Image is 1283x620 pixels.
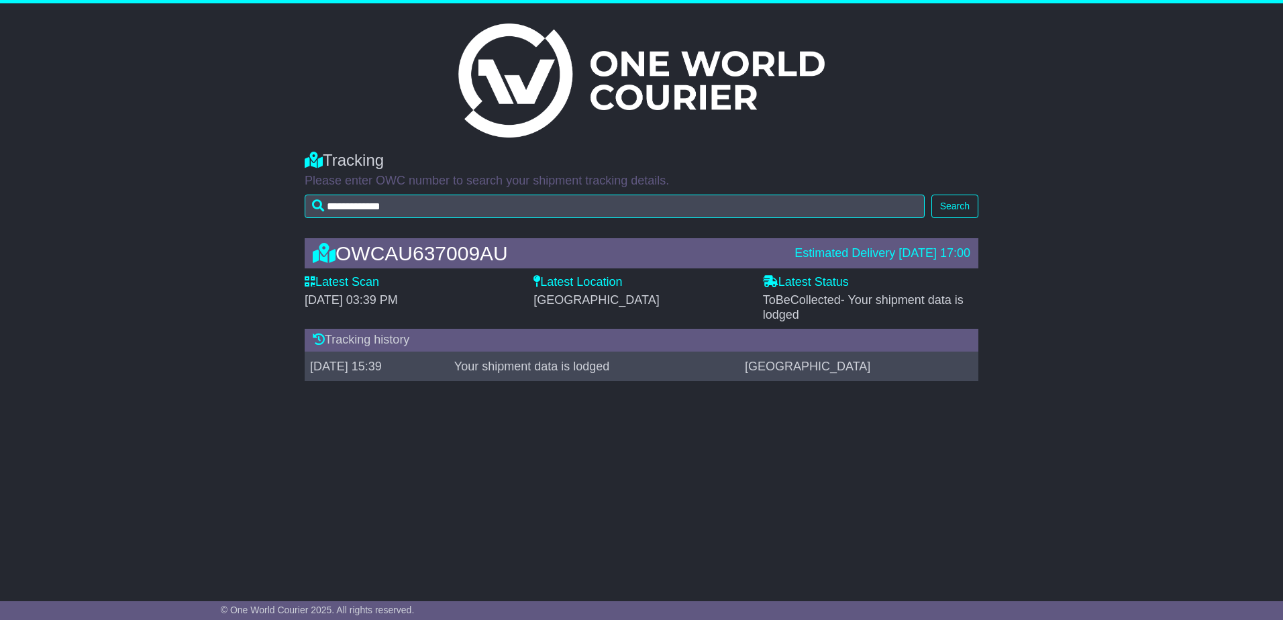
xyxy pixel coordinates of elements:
[449,352,739,381] td: Your shipment data is lodged
[763,275,849,290] label: Latest Status
[458,23,825,138] img: Light
[305,293,398,307] span: [DATE] 03:39 PM
[533,275,622,290] label: Latest Location
[305,329,978,352] div: Tracking history
[763,293,964,321] span: ToBeCollected
[305,174,978,189] p: Please enter OWC number to search your shipment tracking details.
[305,352,449,381] td: [DATE] 15:39
[305,275,379,290] label: Latest Scan
[306,242,788,264] div: OWCAU637009AU
[221,605,415,615] span: © One World Courier 2025. All rights reserved.
[931,195,978,218] button: Search
[533,293,659,307] span: [GEOGRAPHIC_DATA]
[794,246,970,261] div: Estimated Delivery [DATE] 17:00
[763,293,964,321] span: - Your shipment data is lodged
[305,151,978,170] div: Tracking
[739,352,978,381] td: [GEOGRAPHIC_DATA]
